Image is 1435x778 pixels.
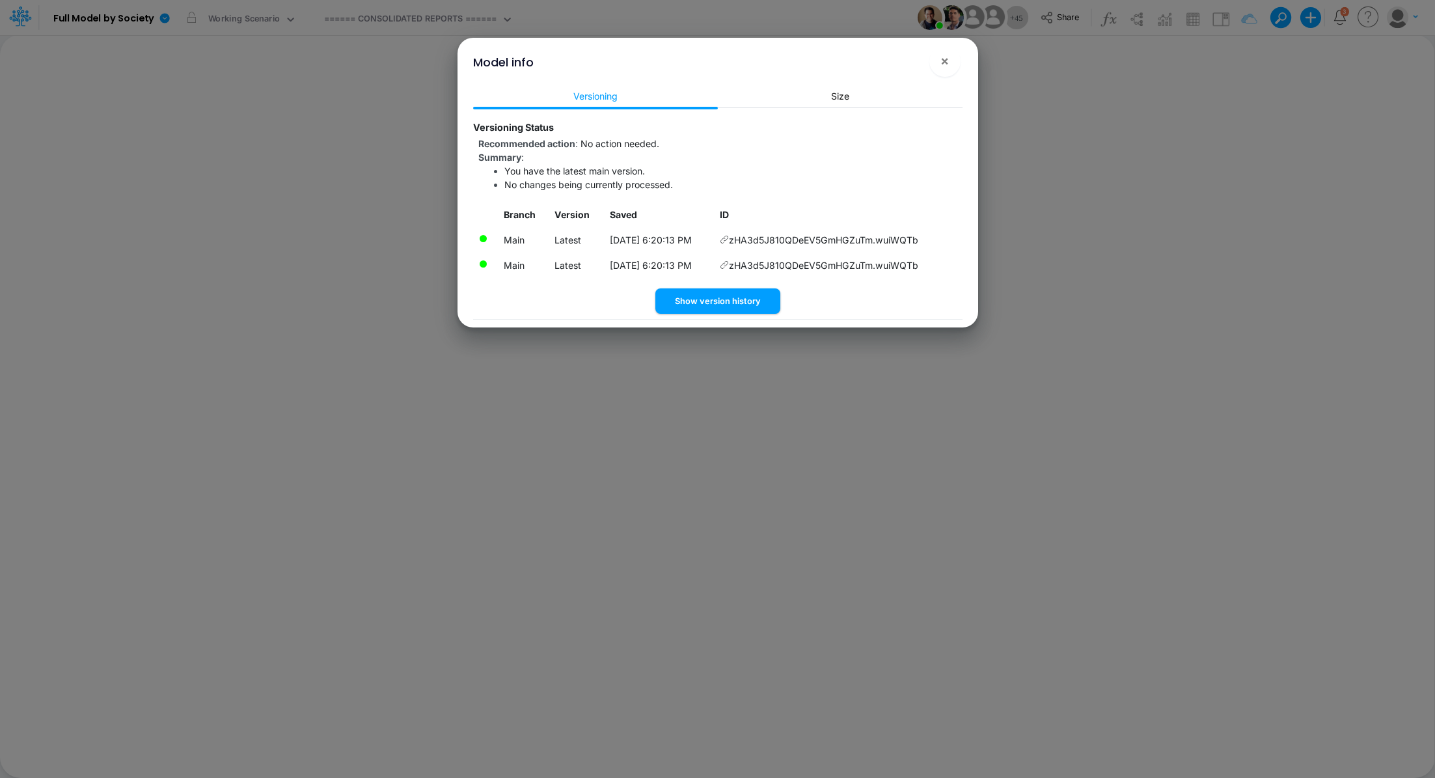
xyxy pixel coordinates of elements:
[478,234,488,243] div: The changes in this model version have been processed into the latest main version
[473,53,534,71] div: Model info
[655,288,780,314] button: Show version history
[581,138,659,149] span: No action needed.
[498,253,549,278] td: Latest merged version
[718,84,963,108] a: Size
[940,53,949,68] span: ×
[478,152,521,163] strong: Summary
[549,202,605,228] th: Version
[549,253,605,278] td: Latest
[478,138,575,149] strong: Recommended action
[504,179,673,190] span: No changes being currently processed.
[498,227,549,253] td: Model version currently loaded
[715,253,963,278] td: zHA3d5J810QDeEV5GmHGZuTm.wuiWQTb
[929,46,961,77] button: Close
[729,233,918,247] span: zHA3d5J810QDeEV5GmHGZuTm.wuiWQTb
[604,227,715,253] td: Local date/time when this version was saved
[473,122,554,133] strong: Versioning Status
[604,202,715,228] th: Local date/time when this version was saved
[478,150,962,164] div: :
[478,138,659,149] span: :
[473,84,718,108] a: Versioning
[549,227,605,253] td: Latest
[715,202,963,228] th: ID
[720,258,729,272] span: Copy hyperlink to this version of the model
[504,165,645,176] span: You have the latest main version.
[478,259,488,269] div: There are no pending changes currently being processed
[498,202,549,228] th: Branch
[604,253,715,278] td: Local date/time when this version was saved
[720,233,729,247] span: Copy hyperlink to this version of the model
